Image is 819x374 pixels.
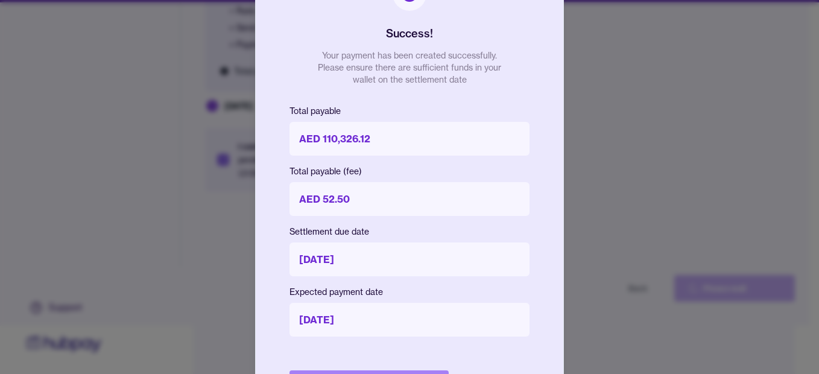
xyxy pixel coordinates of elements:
[289,165,530,177] p: Total payable (fee)
[386,25,433,42] h2: Success!
[289,182,530,216] p: AED 52.50
[289,242,530,276] p: [DATE]
[289,122,530,156] p: AED 110,326.12
[289,105,530,117] p: Total payable
[313,49,506,86] p: Your payment has been created successfully. Please ensure there are sufficient funds in your wall...
[289,303,530,337] p: [DATE]
[289,226,530,238] p: Settlement due date
[289,286,530,298] p: Expected payment date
